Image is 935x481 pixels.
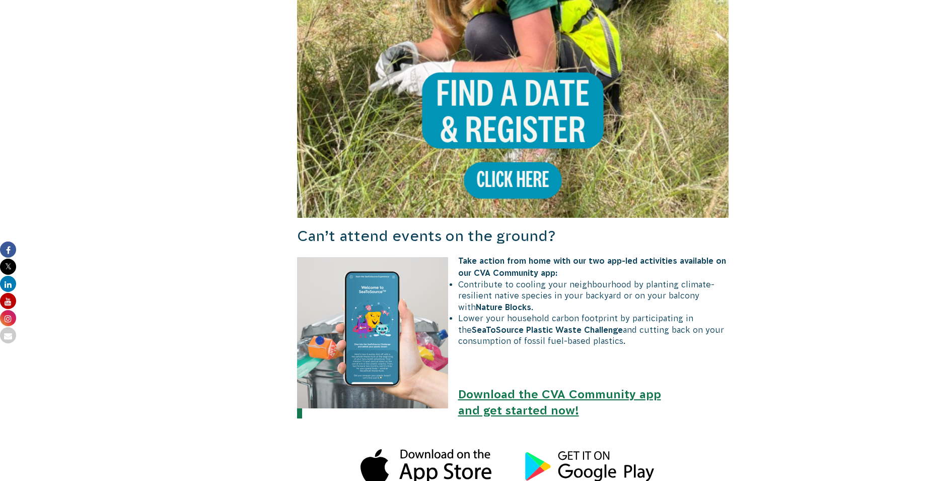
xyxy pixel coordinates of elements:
[458,256,726,277] strong: Take action from home with our two app-led activities available on our CVA Community app:
[297,226,729,247] h3: Can’t attend events on the ground?
[476,303,531,312] strong: Nature Blocks
[458,388,661,417] a: Download the CVA Community app and get started now!
[307,279,729,313] li: Contribute to cooling your neighbourhood by planting climate-resilient native species in your bac...
[472,325,623,334] strong: SeaToSource Plastic Waste Challenge
[307,313,729,346] li: Lower your household carbon footprint by participating in the and cutting back on your consumptio...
